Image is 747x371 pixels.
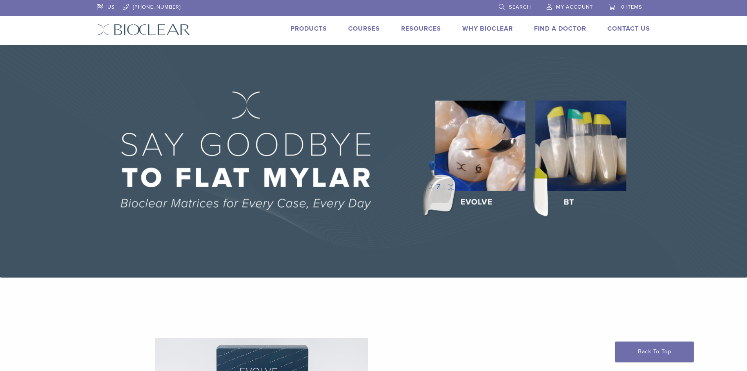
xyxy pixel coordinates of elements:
[621,4,642,10] span: 0 items
[291,25,327,33] a: Products
[348,25,380,33] a: Courses
[556,4,593,10] span: My Account
[509,4,531,10] span: Search
[534,25,586,33] a: Find A Doctor
[607,25,650,33] a: Contact Us
[97,24,190,35] img: Bioclear
[401,25,441,33] a: Resources
[615,342,694,362] a: Back To Top
[462,25,513,33] a: Why Bioclear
